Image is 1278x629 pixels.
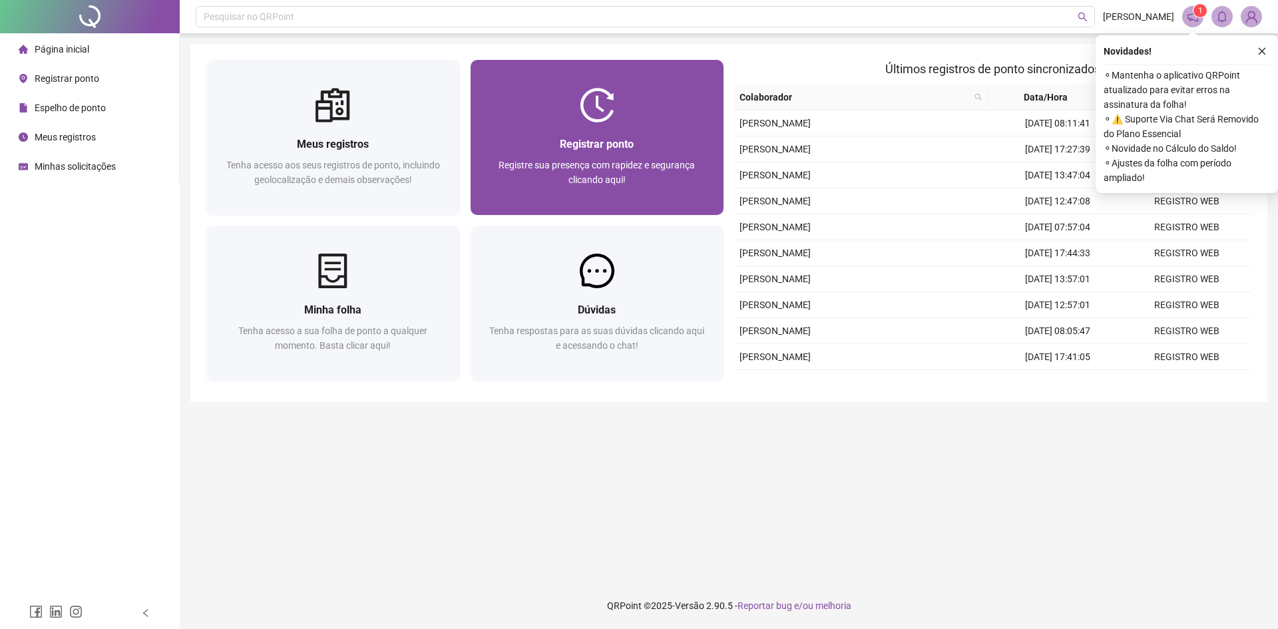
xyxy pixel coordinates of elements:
span: search [1078,12,1088,22]
td: [DATE] 17:27:39 [993,136,1122,162]
span: Novidades ! [1104,44,1152,59]
span: Tenha acesso aos seus registros de ponto, incluindo geolocalização e demais observações! [226,160,440,185]
span: Dúvidas [578,304,616,316]
span: search [974,93,982,101]
span: ⚬ Mantenha o aplicativo QRPoint atualizado para evitar erros na assinatura da folha! [1104,68,1270,112]
a: Meus registrosTenha acesso aos seus registros de ponto, incluindo geolocalização e demais observa... [206,60,460,215]
td: [DATE] 12:47:08 [993,188,1122,214]
span: search [972,87,985,107]
td: [DATE] 12:57:01 [993,292,1122,318]
span: Tenha respostas para as suas dúvidas clicando aqui e acessando o chat! [489,325,704,351]
span: Espelho de ponto [35,103,106,113]
span: ⚬ ⚠️ Suporte Via Chat Será Removido do Plano Essencial [1104,112,1270,141]
span: [PERSON_NAME] [740,222,811,232]
td: REGISTRO WEB [1122,344,1251,370]
a: Minha folhaTenha acesso a sua folha de ponto a qualquer momento. Basta clicar aqui! [206,226,460,381]
span: [PERSON_NAME] [740,196,811,206]
td: REGISTRO WEB [1122,318,1251,344]
span: Minha folha [304,304,361,316]
td: REGISTRO WEB [1122,370,1251,396]
td: [DATE] 13:31:45 [993,370,1122,396]
span: Página inicial [35,44,89,55]
span: [PERSON_NAME] [740,248,811,258]
span: schedule [19,162,28,171]
span: ⚬ Novidade no Cálculo do Saldo! [1104,141,1270,156]
span: [PERSON_NAME] [1103,9,1174,24]
span: home [19,45,28,54]
span: Colaborador [740,90,969,105]
span: [PERSON_NAME] [740,170,811,180]
span: file [19,103,28,112]
td: REGISTRO WEB [1122,266,1251,292]
td: REGISTRO WEB [1122,214,1251,240]
span: [PERSON_NAME] [740,325,811,336]
span: Versão [675,600,704,611]
span: [PERSON_NAME] [740,351,811,362]
span: Reportar bug e/ou melhoria [738,600,851,611]
span: Meus registros [297,138,369,150]
span: bell [1216,11,1228,23]
a: DúvidasTenha respostas para as suas dúvidas clicando aqui e acessando o chat! [471,226,724,381]
span: facebook [29,605,43,618]
footer: QRPoint © 2025 - 2.90.5 - [180,582,1278,629]
span: [PERSON_NAME] [740,118,811,128]
span: linkedin [49,605,63,618]
td: [DATE] 13:47:04 [993,162,1122,188]
td: [DATE] 13:57:01 [993,266,1122,292]
span: notification [1187,11,1199,23]
span: Meus registros [35,132,96,142]
span: [PERSON_NAME] [740,274,811,284]
td: REGISTRO WEB [1122,188,1251,214]
span: Minhas solicitações [35,161,116,172]
td: [DATE] 17:44:33 [993,240,1122,266]
span: Tenha acesso a sua folha de ponto a qualquer momento. Basta clicar aqui! [238,325,427,351]
img: 87287 [1241,7,1261,27]
sup: 1 [1193,4,1207,17]
td: REGISTRO WEB [1122,240,1251,266]
td: [DATE] 08:05:47 [993,318,1122,344]
td: REGISTRO WEB [1122,292,1251,318]
td: [DATE] 07:57:04 [993,214,1122,240]
span: environment [19,74,28,83]
span: Registrar ponto [560,138,634,150]
span: Registre sua presença com rapidez e segurança clicando aqui! [499,160,695,185]
th: Data/Hora [988,85,1115,110]
span: close [1257,47,1267,56]
span: 1 [1198,6,1203,15]
span: ⚬ Ajustes da folha com período ampliado! [1104,156,1270,185]
span: [PERSON_NAME] [740,144,811,154]
span: Data/Hora [993,90,1099,105]
span: clock-circle [19,132,28,142]
td: [DATE] 08:11:41 [993,110,1122,136]
span: [PERSON_NAME] [740,300,811,310]
span: Últimos registros de ponto sincronizados [885,62,1100,76]
td: [DATE] 17:41:05 [993,344,1122,370]
span: Registrar ponto [35,73,99,84]
span: left [141,608,150,618]
a: Registrar pontoRegistre sua presença com rapidez e segurança clicando aqui! [471,60,724,215]
span: instagram [69,605,83,618]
